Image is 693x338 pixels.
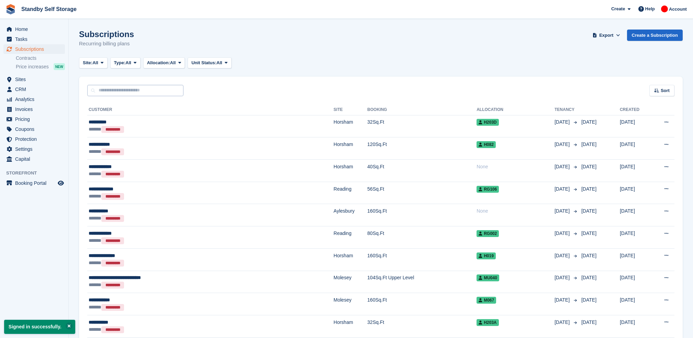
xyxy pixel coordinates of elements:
td: [DATE] [620,271,651,293]
th: Booking [367,104,477,115]
td: Reading [334,182,367,204]
td: Molesey [334,293,367,315]
td: Aylesbury [334,204,367,226]
span: [DATE] [555,119,571,126]
span: [DATE] [581,297,596,303]
td: [DATE] [620,160,651,182]
span: Sites [15,75,56,84]
span: Type: [114,59,126,66]
span: [DATE] [555,319,571,326]
span: H203A [477,319,499,326]
span: [DATE] [555,207,571,215]
p: Signed in successfully. [4,320,75,334]
span: CRM [15,84,56,94]
span: [DATE] [581,142,596,147]
a: menu [3,144,65,154]
button: Type: All [110,57,141,69]
span: [DATE] [555,274,571,281]
span: [DATE] [555,230,571,237]
span: RG106 [477,186,499,193]
td: Horsham [334,315,367,337]
td: Molesey [334,271,367,293]
span: [DATE] [555,163,571,170]
span: Storefront [6,170,68,177]
td: Horsham [334,115,367,137]
span: H019 [477,252,496,259]
span: All [125,59,131,66]
span: Tasks [15,34,56,44]
span: Help [645,5,655,12]
span: Capital [15,154,56,164]
button: Allocation: All [143,57,185,69]
a: menu [3,154,65,164]
td: [DATE] [620,204,651,226]
span: Allocation: [147,59,170,66]
td: 160Sq.Ft [367,293,477,315]
a: Price increases NEW [16,63,65,70]
span: Sort [661,87,670,94]
span: M067 [477,297,496,304]
a: menu [3,24,65,34]
p: Recurring billing plans [79,40,134,48]
td: 160Sq.Ft [367,204,477,226]
span: Site: [83,59,92,66]
span: Account [669,6,687,13]
td: 160Sq.Ft [367,248,477,271]
td: [DATE] [620,293,651,315]
span: MU040 [477,274,499,281]
td: [DATE] [620,226,651,249]
td: 40Sq.Ft [367,160,477,182]
button: Unit Status: All [188,57,231,69]
img: Aaron Winter [661,5,668,12]
a: Contracts [16,55,65,61]
span: [DATE] [581,186,596,192]
img: stora-icon-8386f47178a22dfd0bd8f6a31ec36ba5ce8667c1dd55bd0f319d3a0aa187defe.svg [5,4,16,14]
span: Protection [15,134,56,144]
th: Allocation [477,104,555,115]
td: Horsham [334,248,367,271]
a: menu [3,114,65,124]
span: RG002 [477,230,499,237]
td: Horsham [334,160,367,182]
span: [DATE] [581,164,596,169]
a: Preview store [57,179,65,187]
div: None [477,207,555,215]
td: 56Sq.Ft [367,182,477,204]
h1: Subscriptions [79,30,134,39]
a: menu [3,124,65,134]
a: menu [3,44,65,54]
span: Home [15,24,56,34]
td: [DATE] [620,248,651,271]
span: All [216,59,222,66]
span: Create [611,5,625,12]
td: [DATE] [620,115,651,137]
th: Site [334,104,367,115]
div: NEW [54,63,65,70]
span: Invoices [15,104,56,114]
a: menu [3,84,65,94]
td: [DATE] [620,182,651,204]
div: None [477,163,555,170]
button: Site: All [79,57,108,69]
a: menu [3,75,65,84]
a: menu [3,94,65,104]
span: All [170,59,176,66]
td: 32Sq.Ft [367,315,477,337]
span: [DATE] [555,296,571,304]
td: 80Sq.Ft [367,226,477,249]
span: Settings [15,144,56,154]
td: 32Sq.Ft [367,115,477,137]
span: [DATE] [581,119,596,125]
td: Horsham [334,137,367,160]
th: Tenancy [555,104,579,115]
span: Analytics [15,94,56,104]
a: menu [3,134,65,144]
span: Pricing [15,114,56,124]
span: Unit Status: [191,59,216,66]
a: Standby Self Storage [19,3,79,15]
span: [DATE] [581,253,596,258]
span: All [92,59,98,66]
span: Booking Portal [15,178,56,188]
th: Customer [87,104,334,115]
span: [DATE] [581,319,596,325]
